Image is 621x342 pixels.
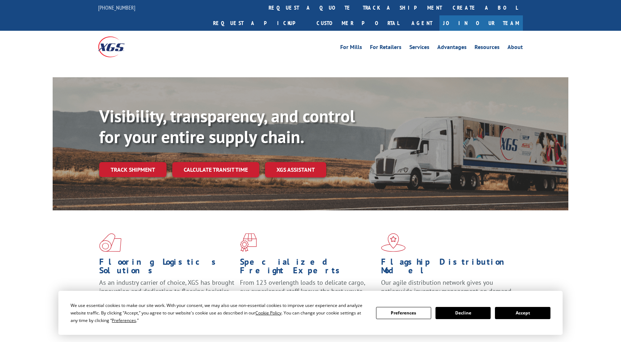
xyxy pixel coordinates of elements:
[439,15,523,31] a: Join Our Team
[99,105,355,148] b: Visibility, transparency, and control for your entire supply chain.
[475,44,500,52] a: Resources
[381,258,516,278] h1: Flagship Distribution Model
[370,44,401,52] a: For Retailers
[172,162,259,177] a: Calculate transit time
[311,15,404,31] a: Customer Portal
[240,278,375,310] p: From 123 overlength loads to delicate cargo, our experienced staff knows the best way to move you...
[409,44,429,52] a: Services
[240,233,257,252] img: xgs-icon-focused-on-flooring-red
[112,317,136,323] span: Preferences
[340,44,362,52] a: For Mills
[71,302,367,324] div: We use essential cookies to make our site work. With your consent, we may also use non-essential ...
[404,15,439,31] a: Agent
[99,278,234,304] span: As an industry carrier of choice, XGS has brought innovation and dedication to flooring logistics...
[265,162,326,177] a: XGS ASSISTANT
[381,278,513,295] span: Our agile distribution network gives you nationwide inventory management on demand.
[255,310,281,316] span: Cookie Policy
[58,291,563,335] div: Cookie Consent Prompt
[495,307,550,319] button: Accept
[99,258,235,278] h1: Flooring Logistics Solutions
[376,307,431,319] button: Preferences
[381,233,406,252] img: xgs-icon-flagship-distribution-model-red
[240,258,375,278] h1: Specialized Freight Experts
[99,233,121,252] img: xgs-icon-total-supply-chain-intelligence-red
[507,44,523,52] a: About
[99,162,167,177] a: Track shipment
[435,307,491,319] button: Decline
[98,4,135,11] a: [PHONE_NUMBER]
[208,15,311,31] a: Request a pickup
[437,44,467,52] a: Advantages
